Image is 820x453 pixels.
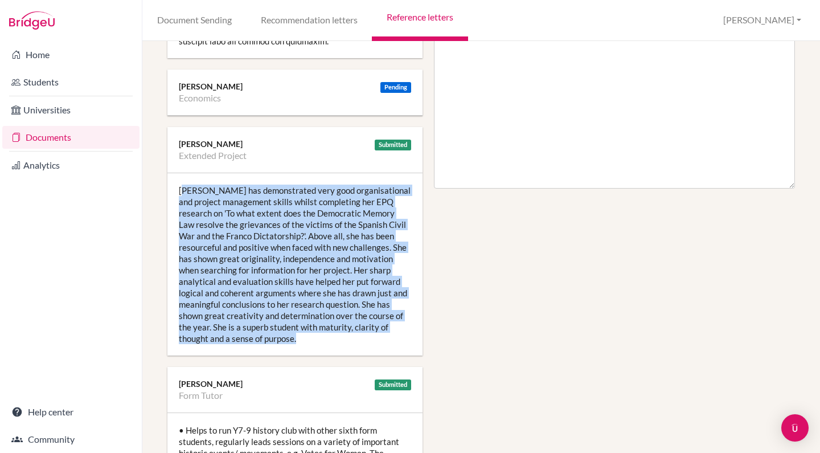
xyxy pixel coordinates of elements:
[375,379,411,390] div: Submitted
[2,154,140,177] a: Analytics
[781,414,809,442] div: Open Intercom Messenger
[179,92,221,104] li: Economics
[179,378,411,390] div: [PERSON_NAME]
[9,11,55,30] img: Bridge-U
[179,150,247,161] li: Extended Project
[167,173,423,356] div: [PERSON_NAME] has demonstrated very good organisational and project management skills whilst comp...
[380,82,411,93] div: Pending
[2,71,140,93] a: Students
[2,428,140,451] a: Community
[718,10,806,31] button: [PERSON_NAME]
[2,43,140,66] a: Home
[2,99,140,121] a: Universities
[2,126,140,149] a: Documents
[179,138,411,150] div: [PERSON_NAME]
[179,390,223,401] li: Form Tutor
[2,401,140,423] a: Help center
[179,81,411,92] div: [PERSON_NAME]
[375,140,411,150] div: Submitted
